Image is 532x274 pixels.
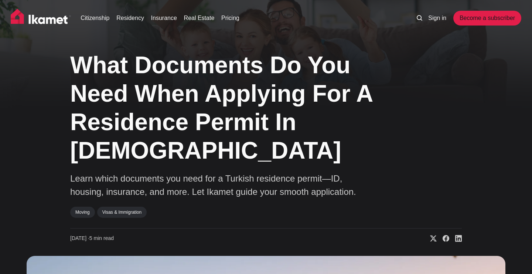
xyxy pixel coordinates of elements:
a: Insurance [151,14,177,23]
a: Real Estate [184,14,215,23]
a: Visas & Immigration [97,207,147,218]
a: Share on Linkedin [449,235,462,242]
span: [DATE] ∙ [70,235,89,241]
time: 5 min read [70,235,114,242]
h1: What Documents Do You Need When Applying For A Residence Permit In [DEMOGRAPHIC_DATA] [70,51,381,165]
a: Residency [116,14,144,23]
a: Moving [70,207,95,218]
a: Pricing [221,14,239,23]
a: Share on Facebook [437,235,449,242]
img: Ikamet home [11,9,71,27]
a: Share on X [424,235,437,242]
p: Learn which documents you need for a Turkish residence permit—ID, housing, insurance, and more. L... [70,172,358,199]
a: Become a subscriber [453,11,521,26]
a: Sign in [428,14,446,23]
a: Citizenship [81,14,109,23]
